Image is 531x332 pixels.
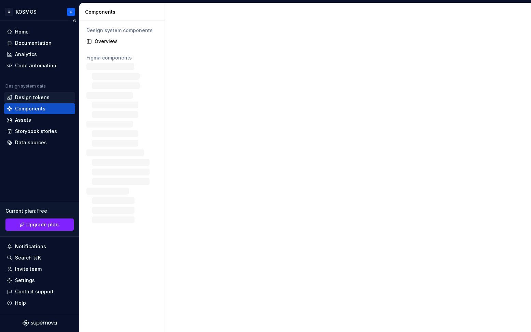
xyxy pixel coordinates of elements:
[84,36,160,47] a: Overview
[15,105,45,112] div: Components
[4,286,75,297] button: Contact support
[15,28,29,35] div: Home
[4,137,75,148] a: Data sources
[5,8,13,16] div: X
[4,26,75,37] a: Home
[70,16,79,26] button: Collapse sidebar
[15,51,37,58] div: Analytics
[70,9,72,15] div: G
[4,49,75,60] a: Analytics
[4,297,75,308] button: Help
[4,115,75,125] a: Assets
[5,218,74,231] button: Upgrade plan
[15,40,52,47] div: Documentation
[15,62,56,69] div: Code automation
[15,288,54,295] div: Contact support
[86,27,158,34] div: Design system components
[5,208,74,214] div: Current plan : Free
[5,83,46,89] div: Design system data
[4,252,75,263] button: Search ⌘K
[15,94,50,101] div: Design tokens
[15,277,35,284] div: Settings
[4,92,75,103] a: Design tokens
[4,60,75,71] a: Code automation
[15,266,42,273] div: Invite team
[15,300,26,306] div: Help
[86,54,158,61] div: Figma components
[4,241,75,252] button: Notifications
[26,221,59,228] span: Upgrade plan
[4,103,75,114] a: Components
[16,9,37,15] div: KOSMOS
[23,320,57,327] svg: Supernova Logo
[15,117,31,123] div: Assets
[15,243,46,250] div: Notifications
[15,254,41,261] div: Search ⌘K
[1,4,78,19] button: XKOSMOSG
[95,38,158,45] div: Overview
[15,139,47,146] div: Data sources
[15,128,57,135] div: Storybook stories
[4,264,75,275] a: Invite team
[4,38,75,49] a: Documentation
[4,275,75,286] a: Settings
[85,9,162,15] div: Components
[4,126,75,137] a: Storybook stories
